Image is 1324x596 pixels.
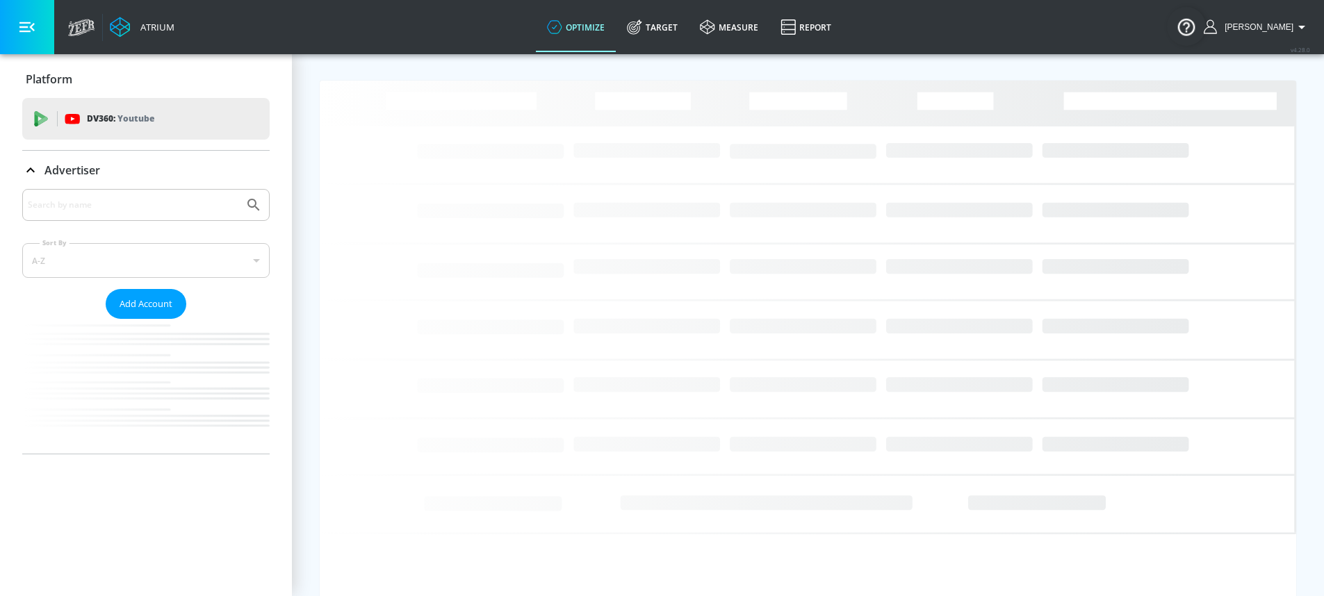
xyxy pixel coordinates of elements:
[1291,46,1310,53] span: v 4.28.0
[22,151,270,190] div: Advertiser
[1219,22,1293,32] span: login as: harvir.chahal@zefr.com
[22,98,270,140] div: DV360: Youtube
[120,296,172,312] span: Add Account
[22,243,270,278] div: A-Z
[26,72,72,87] p: Platform
[689,2,769,52] a: measure
[22,189,270,454] div: Advertiser
[135,21,174,33] div: Atrium
[106,289,186,319] button: Add Account
[22,60,270,99] div: Platform
[1204,19,1310,35] button: [PERSON_NAME]
[1167,7,1206,46] button: Open Resource Center
[110,17,174,38] a: Atrium
[40,238,70,247] label: Sort By
[22,319,270,454] nav: list of Advertiser
[87,111,154,126] p: DV360:
[616,2,689,52] a: Target
[28,196,238,214] input: Search by name
[117,111,154,126] p: Youtube
[44,163,100,178] p: Advertiser
[769,2,842,52] a: Report
[536,2,616,52] a: optimize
